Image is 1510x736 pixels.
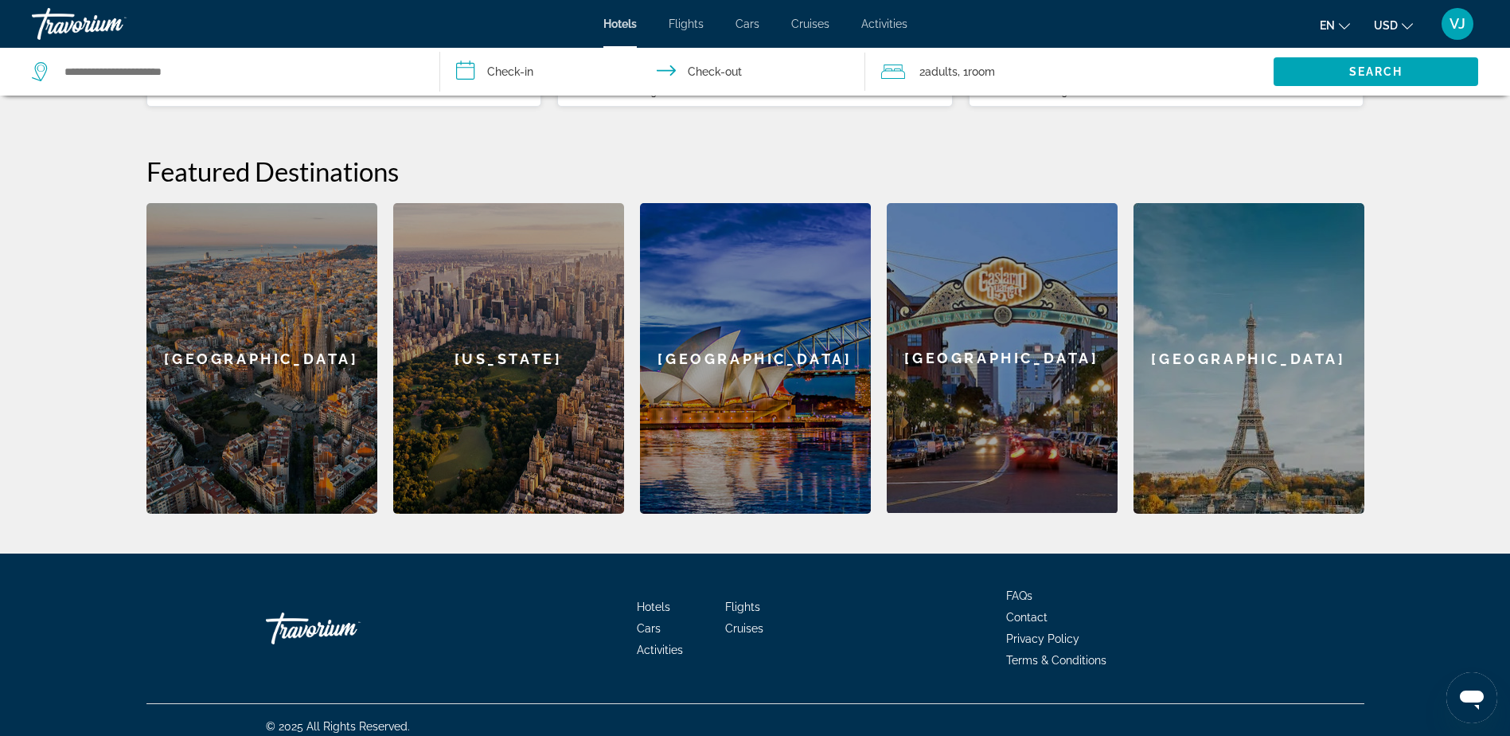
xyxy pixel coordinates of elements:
span: © 2025 All Rights Reserved. [266,720,410,733]
a: Flights [725,601,760,613]
a: Cruises [791,18,829,30]
span: en [1320,19,1335,32]
a: Hotels [637,601,670,613]
a: Travorium [266,605,425,652]
span: VJ [1450,16,1465,32]
button: Change currency [1374,14,1413,37]
a: FAQs [1006,589,1032,602]
span: Search [1349,65,1403,78]
span: Adults [925,65,958,78]
button: User Menu [1437,7,1478,41]
a: Privacy Policy [1006,632,1079,645]
a: Activities [637,644,683,656]
a: Cars [637,622,661,635]
button: Travelers: 2 adults, 0 children [865,48,1274,96]
button: Search [1274,57,1478,86]
a: Hotels [603,18,637,30]
a: [US_STATE] [393,203,624,514]
a: [GEOGRAPHIC_DATA] [146,203,377,514]
span: USD [1374,19,1398,32]
a: Cruises [725,622,763,635]
a: [GEOGRAPHIC_DATA] [640,203,871,514]
h2: Featured Destinations [146,155,1364,187]
a: [GEOGRAPHIC_DATA] [1133,203,1364,514]
a: Contact [1006,611,1048,624]
span: , 1 [958,61,995,83]
a: Cars [735,18,759,30]
iframe: Button to launch messaging window [1446,672,1497,723]
a: [GEOGRAPHIC_DATA] [887,203,1118,514]
button: Change language [1320,14,1350,37]
span: Room [968,65,995,78]
a: Travorium [32,3,191,45]
button: Check in and out dates [440,48,864,96]
a: Terms & Conditions [1006,654,1106,667]
a: Activities [861,18,907,30]
a: Flights [669,18,704,30]
span: 2 [919,61,958,83]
